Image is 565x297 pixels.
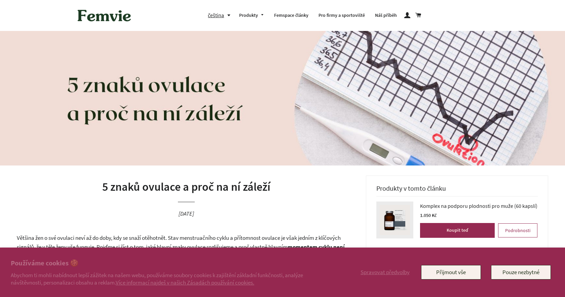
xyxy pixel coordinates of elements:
[420,201,537,220] a: Komplex na podporu plodnosti pro muže (60 kapslí) 1.050 Kč
[269,7,313,24] a: Femspace články
[313,7,370,24] a: Pro firmy a sportoviště
[208,11,234,20] button: čeština
[179,210,194,217] time: [DATE]
[376,184,538,196] h3: Produkty v tomto článku
[17,234,341,251] span: Většina žen o své ovulaci neví až do doby, kdy se snaží otěhotnět. Stav menstruačního cyklu a pří...
[11,271,332,286] p: Abychom ti mohli nabídnout lepší zážitek na našem webu, používáme soubory cookies k zajištění zák...
[17,179,356,195] h1: 5 znaků ovulace a proč na ní záleží
[420,212,437,218] span: 1.050 Kč
[359,265,411,279] button: Spravovat předvolby
[11,258,332,268] h2: Používáme cookies 🍪
[421,265,481,279] button: Přijmout vše
[74,5,135,26] img: Femvie
[234,7,269,24] a: Produkty
[420,223,495,238] button: Koupit teď
[370,7,402,24] a: Náš příběh
[420,201,537,210] span: Komplex na podporu plodnosti pro muže (60 kapslí)
[361,268,410,276] span: Spravovat předvolby
[491,265,551,279] button: Pouze nezbytné
[498,223,537,237] a: Podrobnosti
[116,279,254,286] a: Více informací najdeš v našich Zásadách používání cookies.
